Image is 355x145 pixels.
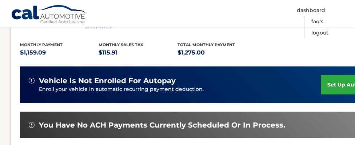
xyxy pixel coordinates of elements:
[11,5,87,26] a: Cal Automotive
[29,78,35,84] img: alert-white.svg
[99,42,144,47] span: Monthly sales Tax
[20,42,63,47] span: Monthly Payment
[39,121,285,130] span: You have no ACH payments currently scheduled or in process.
[177,48,256,58] p: $1,275.00
[39,85,321,93] p: Enroll your vehicle in automatic recurring payment deduction.
[297,5,325,16] a: Dashboard
[29,122,35,128] img: alert-white.svg
[311,16,323,27] a: FAQ's
[20,48,99,58] p: $1,159.09
[39,76,176,85] span: vehicle is not enrolled for autopay
[99,48,178,58] p: $115.91
[177,42,235,47] span: Total Monthly Payment
[311,27,328,39] a: Logout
